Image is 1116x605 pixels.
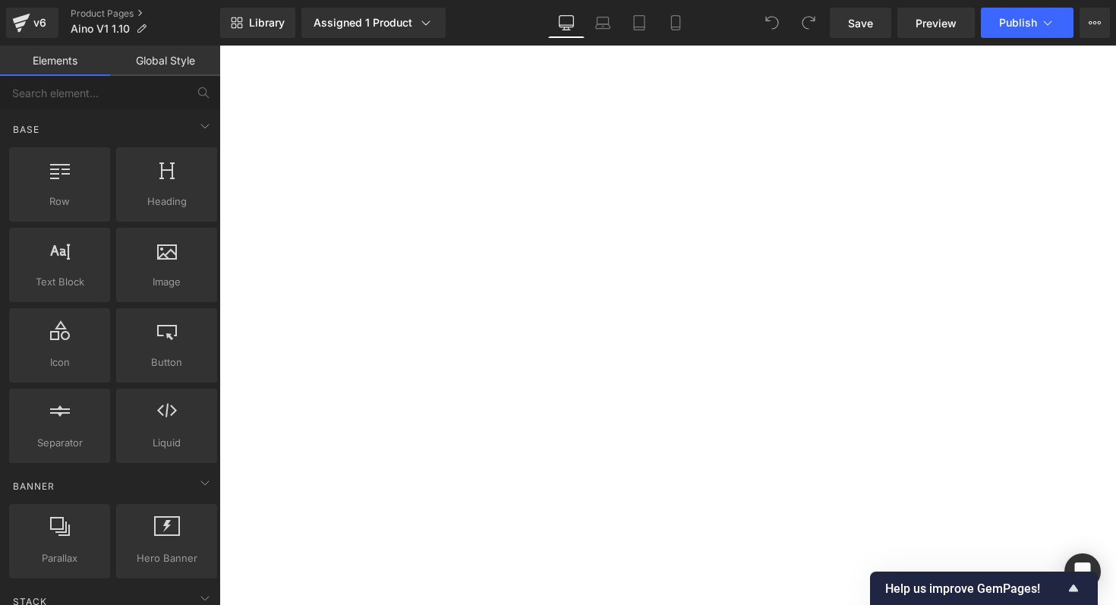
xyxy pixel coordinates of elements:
[885,581,1064,596] span: Help us improve GemPages!
[848,15,873,31] span: Save
[757,8,787,38] button: Undo
[585,8,621,38] a: Laptop
[110,46,220,76] a: Global Style
[793,8,824,38] button: Redo
[249,16,285,30] span: Library
[981,8,1073,38] button: Publish
[1080,8,1110,38] button: More
[11,479,56,493] span: Banner
[14,550,106,566] span: Parallax
[71,8,220,20] a: Product Pages
[121,354,213,370] span: Button
[121,550,213,566] span: Hero Banner
[14,194,106,210] span: Row
[314,15,433,30] div: Assigned 1 Product
[1064,553,1101,590] div: Open Intercom Messenger
[14,435,106,451] span: Separator
[121,435,213,451] span: Liquid
[14,354,106,370] span: Icon
[885,579,1083,597] button: Show survey - Help us improve GemPages!
[121,274,213,290] span: Image
[621,8,657,38] a: Tablet
[14,274,106,290] span: Text Block
[916,15,957,31] span: Preview
[657,8,694,38] a: Mobile
[11,122,41,137] span: Base
[121,194,213,210] span: Heading
[71,23,130,35] span: Aino V1 1.10
[6,8,58,38] a: v6
[220,8,295,38] a: New Library
[30,13,49,33] div: v6
[897,8,975,38] a: Preview
[548,8,585,38] a: Desktop
[999,17,1037,29] span: Publish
